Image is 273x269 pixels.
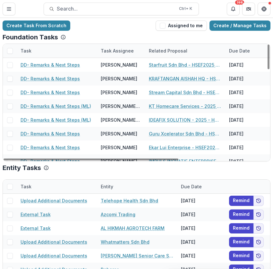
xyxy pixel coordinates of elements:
div: [PERSON_NAME] AT [101,117,141,123]
button: Add to friends [253,251,264,261]
div: Ctrl + K [178,5,193,12]
button: Remind [229,209,253,220]
button: Add to friends [253,223,264,233]
a: DD- Remarks & Next Steps [21,61,80,68]
a: Ekar Lui Enterprise - HSEF2025 - Asia School of Business [149,144,221,151]
a: [PERSON_NAME] Senior Care Sdn Bhd [101,252,173,259]
a: KT Homecare Services - 2025 - HSEF2025 - [GEOGRAPHIC_DATA] [149,103,221,110]
a: DD- Remarks & Next Steps [21,144,80,151]
div: Task [17,180,97,193]
div: [PERSON_NAME] [101,144,137,151]
div: Due Date [177,180,225,193]
button: Get Help [258,3,270,15]
a: AL HIKMAH AGROTECH FARM [101,225,165,232]
a: IDEAFIX SOLUTION - 2025 - HSEF2025 - MyHarapan [149,117,221,123]
div: Task [17,44,97,58]
button: Remind [229,237,253,247]
a: Upload Additional Documents [21,239,87,245]
p: Foundation Tasks [3,33,58,41]
div: [DATE] [177,208,225,221]
button: Add to friends [253,237,264,247]
button: Toggle Menu [3,3,15,15]
button: Search... [44,3,199,15]
div: [PERSON_NAME] [101,75,137,82]
div: Related Proposal [145,47,191,54]
a: Stream Capital Sdn Bhd - HSEF2025 - Asia School of Business [149,89,221,96]
button: Partners [242,3,255,15]
div: 398 [235,0,244,5]
button: Remind [229,251,253,261]
a: Guru Xcelerator Sdn Bhd - HSEF2025 - Asia School of Business [149,130,221,137]
a: Telehope Health Sdn Bhd [101,197,158,204]
button: Remind [229,223,253,233]
div: Entity [97,183,117,190]
div: Task Assignee [97,44,145,58]
div: [PERSON_NAME] AT [101,103,141,110]
a: Create / Manage Tasks [209,20,270,31]
div: [DATE] [177,249,225,263]
a: DD- Remarks & Next Steps (ML) [21,103,91,110]
div: Related Proposal [145,44,225,58]
a: Upload Additional Documents [21,252,87,259]
button: Assigned to me [156,20,207,31]
a: DD- Remarks & Next Steps (ML) [21,117,91,123]
p: Entity Tasks [3,164,41,172]
button: Notifications [227,3,240,15]
div: Due Date [177,183,206,190]
a: KRAFTANGAN AISHAH HQ - HSEF2025 - Asia School of Business [149,75,221,82]
a: Starfruit Sdn Bhd - HSEF2025 - Asia School of Business [149,61,221,68]
button: Add to friends [253,209,264,220]
div: Due Date [225,47,254,54]
div: Task [17,47,35,54]
button: Remind [229,196,253,206]
a: Create Task From Scratch [3,20,70,31]
div: Task [17,183,35,190]
div: [PERSON_NAME] [101,89,137,96]
a: Upload Additional Documents [21,197,87,204]
a: Whatmatters Sdn Bhd [101,239,149,245]
span: Search... [57,6,175,12]
div: [PERSON_NAME] [101,61,137,68]
a: DD- Remarks & Next Steps [21,130,80,137]
a: IMPULS INOVATIF ENTERPRISE - HSEF2025 - Asia School of Business [149,158,221,165]
div: [DATE] [177,235,225,249]
div: Entity [97,180,177,193]
div: Task Assignee [97,47,138,54]
a: DD- Remarks & Next Steps [21,89,80,96]
div: [DATE] [177,221,225,235]
a: Azcomi Trading [101,211,135,218]
a: DD- Remarks & Next Steps [21,75,80,82]
a: External Task [21,211,51,218]
div: [PERSON_NAME] [101,130,137,137]
div: [DATE] [177,194,225,208]
a: External Task [21,225,51,232]
button: Add to friends [253,196,264,206]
